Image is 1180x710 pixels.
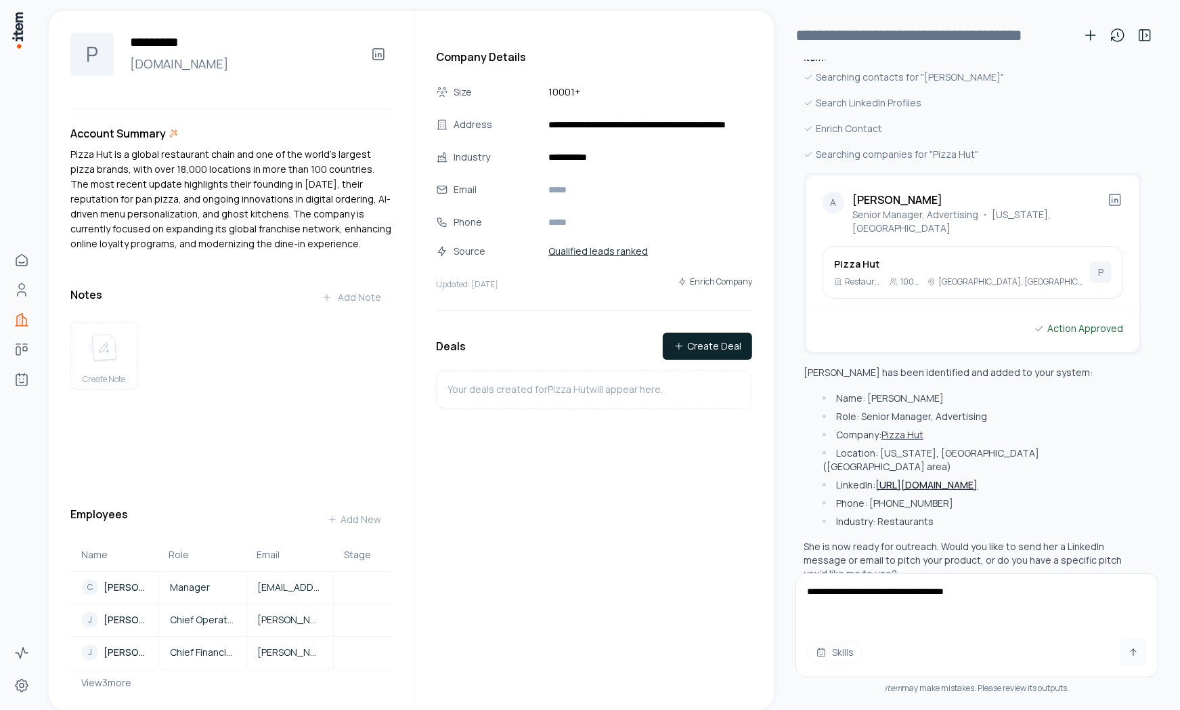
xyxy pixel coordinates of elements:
[852,192,1107,208] h2: [PERSON_NAME]
[938,276,1085,287] p: [GEOGRAPHIC_DATA], [GEOGRAPHIC_DATA]
[1131,22,1158,49] button: Toggle sidebar
[170,581,210,594] span: Manager
[88,333,121,363] img: create note
[454,150,540,165] div: Industry
[804,366,1142,379] p: [PERSON_NAME] has been identified and added to your system:
[454,117,540,132] div: Address
[258,646,322,659] span: [PERSON_NAME][EMAIL_ADDRESS][PERSON_NAME][DOMAIN_NAME]
[70,669,131,696] button: View3more
[82,579,98,596] div: C
[1120,639,1147,666] button: Send message
[819,392,1142,405] li: Name: [PERSON_NAME]
[104,646,146,659] p: [PERSON_NAME]
[823,192,844,213] div: A
[807,642,862,663] button: Skills
[436,49,752,65] h3: Company Details
[8,336,35,363] a: Deals
[247,613,333,627] a: [PERSON_NAME][DOMAIN_NAME][EMAIL_ADDRESS][PERSON_NAME][DOMAIN_NAME]
[316,506,392,533] button: Add New
[11,11,24,49] img: Item Brain Logo
[678,270,752,294] button: Enrich Company
[8,306,35,333] a: Companies
[885,682,902,694] i: item
[1077,22,1104,49] button: New conversation
[1034,321,1123,336] div: Action Approved
[159,646,245,659] a: Chief Financial Officer
[258,581,322,594] span: [EMAIL_ADDRESS][PERSON_NAME][DOMAIN_NAME]
[804,96,1142,110] div: Search LinkedIn Profiles
[322,291,381,304] div: Add Note
[8,672,35,699] a: Settings
[70,125,166,142] h3: Account Summary
[454,244,540,259] div: Source
[170,646,234,659] span: Chief Financial Officer
[247,581,333,594] a: [EMAIL_ADDRESS][PERSON_NAME][DOMAIN_NAME]
[663,333,752,360] button: Create Deal
[454,182,540,197] div: Email
[8,366,35,393] a: Agents
[83,374,126,385] span: Create Note
[804,147,1142,162] div: Searching companies for "Pizza Hut"
[447,382,663,397] p: Your deals created for Pizza Hut will appear here.
[819,428,1142,442] li: Company:
[845,276,884,287] p: Restaurants
[104,613,146,627] p: [PERSON_NAME]
[819,478,1142,492] li: LinkedIn:
[258,613,322,627] span: [PERSON_NAME][DOMAIN_NAME][EMAIL_ADDRESS][PERSON_NAME][DOMAIN_NAME]
[159,581,245,594] a: Manager
[71,579,157,596] a: C[PERSON_NAME]
[8,276,35,304] a: People
[159,613,245,627] a: Chief Operations Officer
[104,581,146,594] p: [PERSON_NAME]
[881,428,923,442] button: Pizza Hut
[834,257,1085,271] h3: Pizza Hut
[832,646,854,659] span: Skills
[819,515,1142,528] li: Industry: Restaurants
[82,612,98,628] div: J
[454,215,540,230] div: Phone
[804,540,1142,581] p: She is now ready for outreach. Would you like to send her a LinkedIn message or email to pitch yo...
[454,85,540,100] div: Size
[852,208,1107,235] p: Senior Manager, Advertising ・ [US_STATE], [GEOGRAPHIC_DATA]
[1090,262,1112,283] div: P
[70,287,102,303] h3: Notes
[436,279,498,290] p: Updated: [DATE]
[8,247,35,274] a: Home
[436,338,466,354] h3: Deals
[543,242,653,260] a: Qualified leads ranked
[804,121,1142,136] div: Enrich Contact
[819,446,1142,474] li: Location: [US_STATE], [GEOGRAPHIC_DATA] ([GEOGRAPHIC_DATA] area)
[70,147,392,251] div: Pizza Hut is a global restaurant chain and one of the world’s largest pizza brands, with over 18,...
[70,322,138,390] button: create noteCreate Note
[819,497,1142,510] li: Phone: [PHONE_NUMBER]
[82,644,98,661] div: J
[247,646,333,659] a: [PERSON_NAME][EMAIL_ADDRESS][PERSON_NAME][DOMAIN_NAME]
[70,506,128,533] h3: Employees
[257,548,323,562] div: Email
[170,613,234,627] span: Chief Operations Officer
[8,640,35,667] a: Activity
[311,284,392,311] button: Add Note
[900,276,922,287] p: 10001+
[70,33,114,76] div: P
[345,548,381,562] div: Stage
[1104,22,1131,49] button: View history
[81,548,148,562] div: Name
[804,70,1142,85] div: Searching contacts for "[PERSON_NAME]"
[169,548,236,562] div: Role
[71,612,157,628] a: J[PERSON_NAME]
[875,478,978,491] a: [URL][DOMAIN_NAME]
[71,644,157,661] a: J[PERSON_NAME]
[795,683,1158,694] div: may make mistakes. Please review its outputs.
[819,410,1142,423] li: Role: Senior Manager, Advertising
[125,54,354,73] a: [DOMAIN_NAME]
